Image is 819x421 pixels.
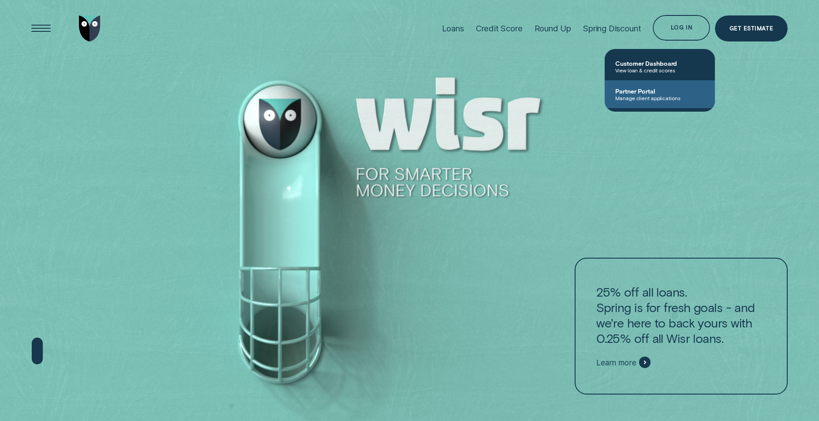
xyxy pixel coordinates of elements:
div: Spring Discount [583,23,641,33]
p: 25% off all loans. Spring is for fresh goals - and we're here to back yours with 0.25% off all Wi... [596,284,766,346]
span: Learn more [596,358,636,368]
div: Loans [442,23,464,33]
button: Log in [653,15,710,41]
span: Customer Dashboard [615,60,704,67]
span: View loan & credit scores [615,67,704,73]
a: Partner PortalManage client applications [605,80,715,108]
div: Round Up [535,23,572,33]
div: Credit Score [476,23,523,33]
a: 25% off all loans.Spring is for fresh goals - and we're here to back yours with 0.25% off all Wis... [575,258,787,395]
a: Customer DashboardView loan & credit scores [605,53,715,80]
span: Partner Portal [615,87,704,95]
button: Open Menu [28,15,54,41]
img: Wisr [79,15,101,41]
span: Manage client applications [615,95,704,101]
a: Get Estimate [715,15,787,41]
